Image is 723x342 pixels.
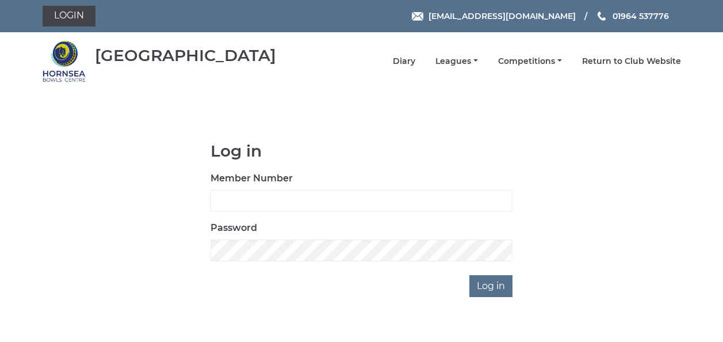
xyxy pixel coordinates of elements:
[613,11,669,21] span: 01964 537776
[43,6,95,26] a: Login
[435,56,478,67] a: Leagues
[598,12,606,21] img: Phone us
[95,47,276,64] div: [GEOGRAPHIC_DATA]
[393,56,415,67] a: Diary
[412,10,576,22] a: Email [EMAIL_ADDRESS][DOMAIN_NAME]
[211,221,257,235] label: Password
[582,56,681,67] a: Return to Club Website
[412,12,423,21] img: Email
[211,172,293,185] label: Member Number
[211,142,512,160] h1: Log in
[498,56,562,67] a: Competitions
[469,275,512,297] input: Log in
[429,11,576,21] span: [EMAIL_ADDRESS][DOMAIN_NAME]
[43,40,86,83] img: Hornsea Bowls Centre
[596,10,669,22] a: Phone us 01964 537776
